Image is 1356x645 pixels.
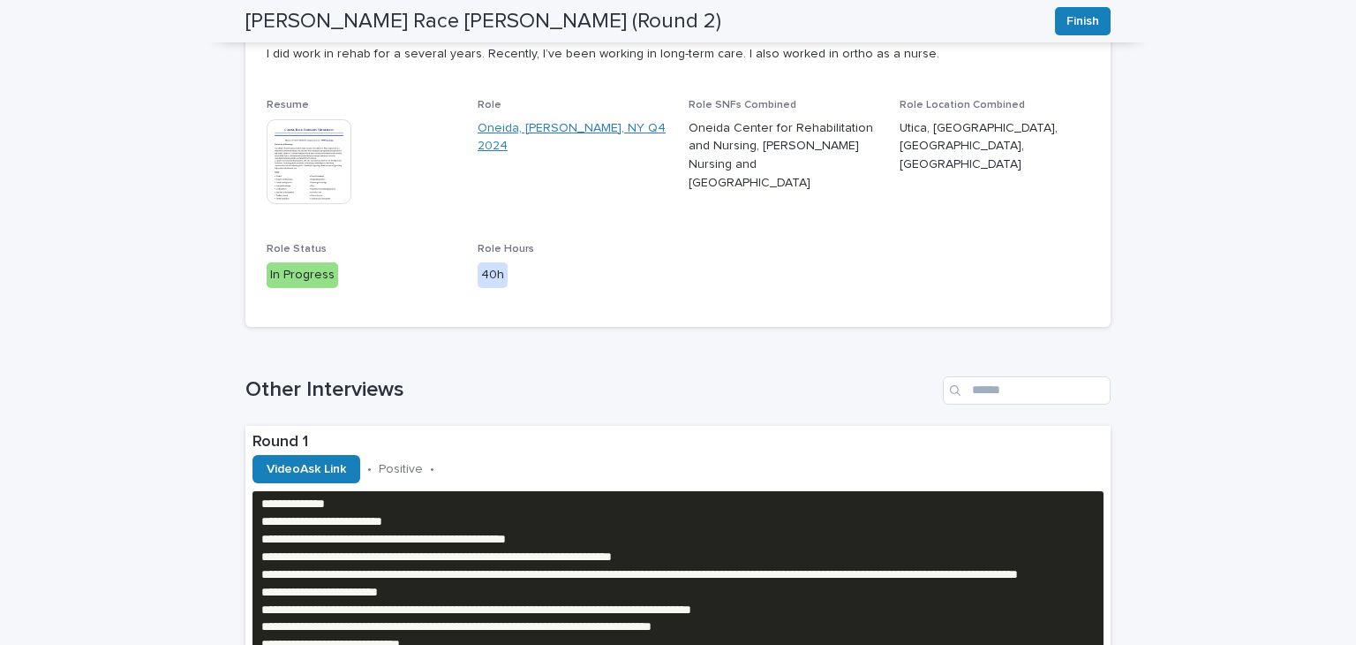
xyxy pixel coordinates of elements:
p: Utica, [GEOGRAPHIC_DATA], [GEOGRAPHIC_DATA], [GEOGRAPHIC_DATA] [900,119,1089,174]
div: In Progress [267,262,338,288]
span: Role [478,100,501,110]
div: 40h [478,262,508,288]
p: Oneida Center for Rehabilitation and Nursing, [PERSON_NAME] Nursing and [GEOGRAPHIC_DATA] [689,119,878,193]
span: Role Hours [478,244,534,254]
button: Finish [1055,7,1111,35]
p: Positive [379,462,423,477]
span: VideoAsk Link [267,463,346,475]
p: • [367,462,372,477]
span: Role Status [267,244,327,254]
p: Round 1 [252,433,1104,452]
input: Search [943,376,1111,405]
h1: Other Interviews [245,377,936,403]
h2: [PERSON_NAME] Race [PERSON_NAME] (Round 2) [245,9,721,34]
span: Role SNFs Combined [689,100,796,110]
span: Finish [1066,12,1099,30]
p: • [430,462,434,477]
span: Role Location Combined [900,100,1025,110]
a: VideoAsk Link [252,455,360,483]
p: I did work in rehab for a several years. Recently, I’ve been working in long-term care. I also wo... [267,45,1089,64]
span: Resume [267,100,309,110]
a: Oneida, [PERSON_NAME], NY Q4 2024 [478,119,667,156]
